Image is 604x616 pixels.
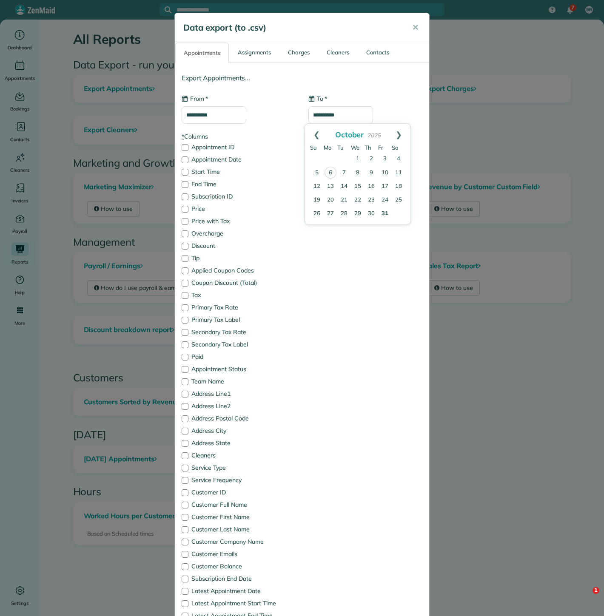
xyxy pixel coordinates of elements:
a: 16 [365,180,378,193]
label: Appointment Status [182,366,296,372]
label: Start Time [182,169,296,175]
label: Tip [182,255,296,261]
label: Latest Appointment Start Time [182,600,296,606]
label: Customer Company Name [182,539,296,545]
label: Service Frequency [182,477,296,483]
label: Columns [182,132,296,141]
h4: Export Appointments... [182,74,422,82]
a: 10 [378,166,392,180]
span: Wednesday [351,144,359,151]
label: Address Line2 [182,403,296,409]
a: 1 [351,152,365,166]
a: Assignments [230,43,279,62]
a: 5 [310,166,324,180]
a: 11 [392,166,405,180]
a: 29 [351,207,365,221]
a: 15 [351,180,365,193]
label: Customer Balance [182,563,296,569]
label: Latest Appointment Date [182,588,296,594]
span: Monday [324,144,331,151]
label: To [308,94,327,103]
label: Primary Tax Label [182,317,296,323]
span: Friday [378,144,383,151]
label: Applied Coupon Codes [182,267,296,273]
label: Tax [182,292,296,298]
label: Address Line1 [182,391,296,397]
label: Customer Last Name [182,526,296,532]
a: 30 [365,207,378,221]
label: Primary Tax Rate [182,304,296,310]
span: 2025 [367,132,381,139]
a: Contacts [358,43,397,62]
a: Cleaners [319,43,357,62]
label: Subscription End Date [182,576,296,582]
a: 24 [378,193,392,207]
a: 21 [337,193,351,207]
label: Discount [182,243,296,249]
a: 6 [325,167,336,179]
a: 23 [365,193,378,207]
label: Subscription ID [182,193,296,199]
span: Sunday [310,144,317,151]
a: 20 [324,193,337,207]
a: 25 [392,193,405,207]
label: Appointment Date [182,156,296,162]
label: Customer Emails [182,551,296,557]
a: 19 [310,193,324,207]
label: Customer First Name [182,514,296,520]
a: 18 [392,180,405,193]
label: Address City [182,428,296,434]
a: 31 [378,207,392,221]
a: 4 [392,152,405,166]
a: 8 [351,166,365,180]
a: 2 [365,152,378,166]
a: Next [387,124,410,145]
a: 22 [351,193,365,207]
span: Thursday [365,144,371,151]
label: Address Postal Code [182,415,296,421]
label: End Time [182,181,296,187]
span: October [335,130,364,139]
a: 13 [324,180,337,193]
a: 3 [378,152,392,166]
a: Appointments [175,43,229,63]
a: 17 [378,180,392,193]
label: Coupon Discount (Total) [182,280,296,286]
label: Cleaners [182,452,296,458]
label: Price with Tax [182,218,296,224]
label: Secondary Tax Label [182,341,296,347]
iframe: Intercom live chat [575,587,595,607]
label: From [182,94,208,103]
label: Paid [182,354,296,360]
label: Appointment ID [182,144,296,150]
a: 26 [310,207,324,221]
span: Saturday [392,144,399,151]
a: 14 [337,180,351,193]
a: 12 [310,180,324,193]
label: Address State [182,440,296,446]
a: Prev [305,124,328,145]
label: Price [182,206,296,212]
a: 7 [337,166,351,180]
label: Service Type [182,465,296,471]
a: 9 [365,166,378,180]
span: ✕ [412,23,419,32]
a: 27 [324,207,337,221]
h5: Data export (to .csv) [183,22,400,34]
span: 1 [593,587,599,594]
label: Overcharge [182,230,296,236]
label: Customer ID [182,489,296,495]
label: Customer Full Name [182,502,296,508]
a: Charges [280,43,318,62]
span: Tuesday [337,144,344,151]
a: 28 [337,207,351,221]
label: Secondary Tax Rate [182,329,296,335]
label: Team Name [182,378,296,384]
